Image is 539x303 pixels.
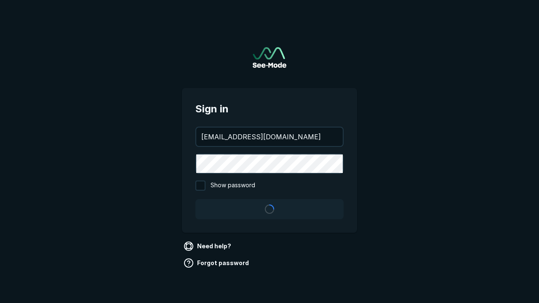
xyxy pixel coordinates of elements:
span: Show password [211,181,255,191]
span: Sign in [195,101,344,117]
input: your@email.com [196,128,343,146]
a: Need help? [182,239,235,253]
a: Forgot password [182,256,252,270]
img: See-Mode Logo [253,47,286,68]
a: Go to sign in [253,47,286,68]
